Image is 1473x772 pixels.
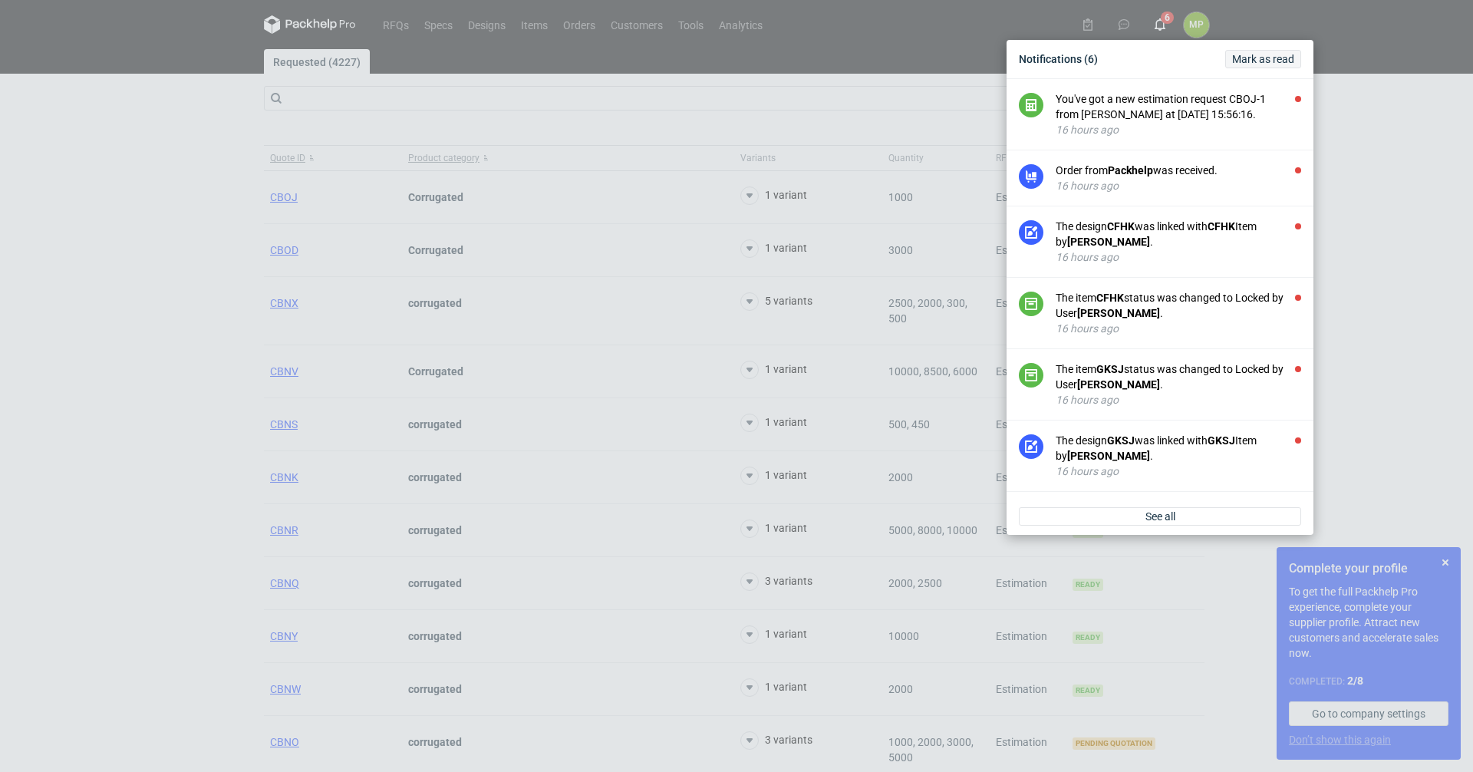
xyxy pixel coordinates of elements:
div: The design was linked with Item by . [1056,219,1301,249]
div: The item status was changed to Locked by User . [1056,290,1301,321]
strong: CFHK [1107,220,1135,233]
button: The itemGKSJstatus was changed to Locked by User[PERSON_NAME].16 hours ago [1056,361,1301,407]
strong: [PERSON_NAME] [1067,236,1150,248]
div: Notifications (6) [1013,46,1307,72]
div: 16 hours ago [1056,392,1301,407]
div: The design was linked with Item by . [1056,433,1301,464]
button: The designCFHKwas linked withCFHKItem by[PERSON_NAME].16 hours ago [1056,219,1301,265]
button: You've got a new estimation request CBOJ-1 from [PERSON_NAME] at [DATE] 15:56:16.16 hours ago [1056,91,1301,137]
span: See all [1145,511,1175,522]
button: The designGKSJwas linked withGKSJItem by[PERSON_NAME].16 hours ago [1056,433,1301,479]
strong: CFHK [1208,220,1235,233]
div: Order from was received. [1056,163,1301,178]
strong: Packhelp [1108,164,1153,177]
div: You've got a new estimation request CBOJ-1 from [PERSON_NAME] at [DATE] 15:56:16. [1056,91,1301,122]
div: The item status was changed to Locked by User . [1056,361,1301,392]
div: 16 hours ago [1056,321,1301,336]
div: 16 hours ago [1056,249,1301,265]
strong: [PERSON_NAME] [1067,450,1150,462]
div: 16 hours ago [1056,464,1301,479]
div: 16 hours ago [1056,178,1301,193]
strong: GKSJ [1107,434,1135,447]
strong: GKSJ [1208,434,1235,447]
strong: [PERSON_NAME] [1077,307,1160,319]
div: 16 hours ago [1056,122,1301,137]
span: Mark as read [1232,54,1294,64]
strong: CFHK [1096,292,1124,304]
strong: GKSJ [1096,363,1124,375]
button: The itemCFHKstatus was changed to Locked by User[PERSON_NAME].16 hours ago [1056,290,1301,336]
button: Order fromPackhelpwas received.16 hours ago [1056,163,1301,193]
a: See all [1019,507,1301,526]
strong: [PERSON_NAME] [1077,378,1160,391]
button: Mark as read [1225,50,1301,68]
